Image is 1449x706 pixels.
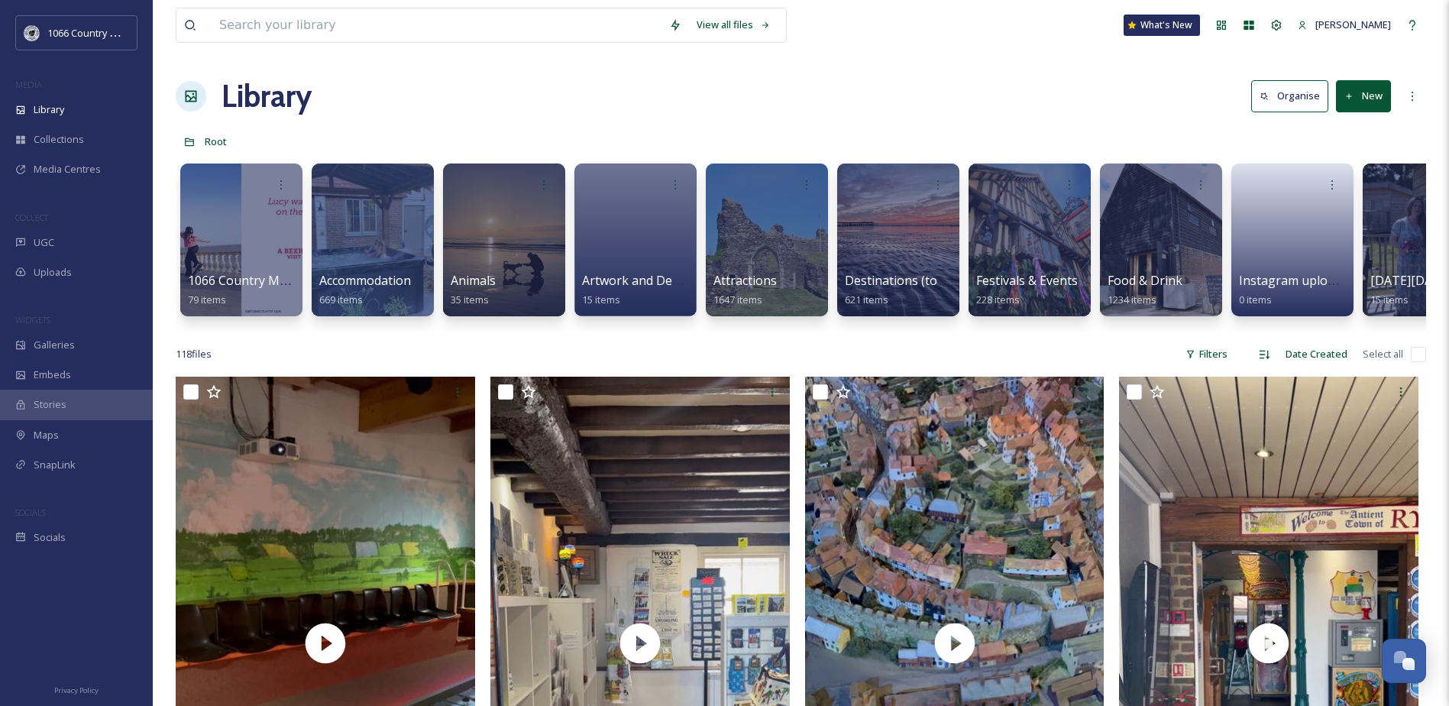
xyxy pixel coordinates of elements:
[689,10,778,40] a: View all files
[845,272,1055,289] span: Destinations (towns and landscapes)
[34,397,66,412] span: Stories
[212,8,661,42] input: Search your library
[1336,80,1391,112] button: New
[1382,639,1426,683] button: Open Chat
[713,272,777,289] span: Attractions
[34,132,84,147] span: Collections
[34,428,59,442] span: Maps
[1239,274,1347,306] a: Instagram uploads0 items
[188,293,226,306] span: 79 items
[582,293,620,306] span: 15 items
[1178,339,1235,369] div: Filters
[1290,10,1399,40] a: [PERSON_NAME]
[976,272,1078,289] span: Festivals & Events
[1251,80,1336,112] a: Organise
[1108,293,1156,306] span: 1234 items
[205,132,227,151] a: Root
[54,680,99,698] a: Privacy Policy
[451,272,496,289] span: Animals
[1239,272,1347,289] span: Instagram uploads
[1363,347,1403,361] span: Select all
[976,293,1020,306] span: 228 items
[34,265,72,280] span: Uploads
[1251,80,1328,112] button: Organise
[319,274,411,306] a: Accommodation669 items
[1278,339,1355,369] div: Date Created
[1108,274,1182,306] a: Food & Drink1234 items
[976,274,1078,306] a: Festivals & Events228 items
[582,272,736,289] span: Artwork and Design Folder
[1315,18,1391,31] span: [PERSON_NAME]
[176,347,212,361] span: 118 file s
[188,272,382,289] span: 1066 Country Moments campaign
[15,314,50,325] span: WIDGETS
[582,274,736,306] a: Artwork and Design Folder15 items
[713,274,777,306] a: Attractions1647 items
[34,102,64,117] span: Library
[34,338,75,352] span: Galleries
[205,134,227,148] span: Root
[1124,15,1200,36] a: What's New
[451,274,496,306] a: Animals35 items
[15,507,46,518] span: SOCIALS
[1108,272,1182,289] span: Food & Drink
[713,293,762,306] span: 1647 items
[34,368,71,382] span: Embeds
[222,73,312,119] a: Library
[845,274,1055,306] a: Destinations (towns and landscapes)621 items
[34,458,76,472] span: SnapLink
[24,25,40,40] img: logo_footerstamp.png
[188,274,382,306] a: 1066 Country Moments campaign79 items
[34,530,66,545] span: Socials
[15,212,48,223] span: COLLECT
[451,293,489,306] span: 35 items
[319,293,363,306] span: 669 items
[845,293,888,306] span: 621 items
[1370,293,1409,306] span: 15 items
[1239,293,1272,306] span: 0 items
[47,25,155,40] span: 1066 Country Marketing
[15,79,42,90] span: MEDIA
[34,162,101,176] span: Media Centres
[319,272,411,289] span: Accommodation
[54,685,99,695] span: Privacy Policy
[34,235,54,250] span: UGC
